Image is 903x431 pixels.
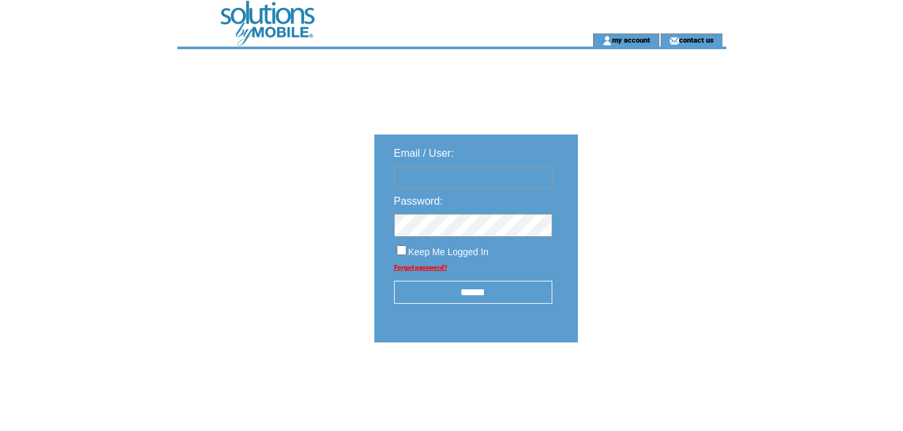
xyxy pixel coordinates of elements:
span: Keep Me Logged In [408,247,489,257]
span: Password: [394,195,443,207]
span: Email / User: [394,148,454,159]
img: transparent.png [616,375,682,392]
img: contact_us_icon.gif [669,35,679,46]
a: Forgot password? [394,264,447,271]
a: my account [612,35,650,44]
img: account_icon.gif [602,35,612,46]
a: contact us [679,35,714,44]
